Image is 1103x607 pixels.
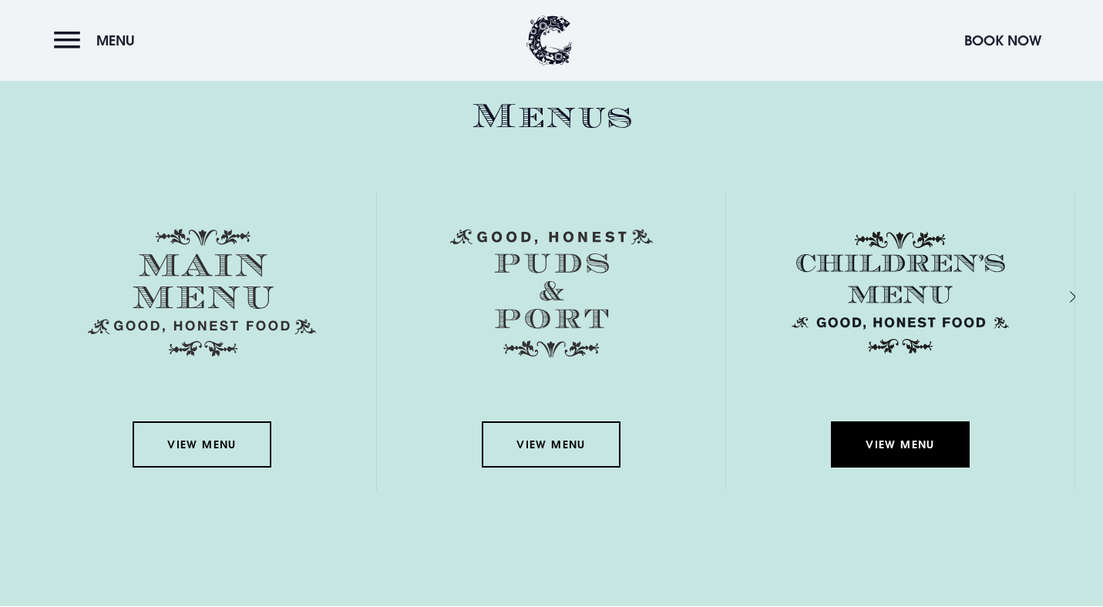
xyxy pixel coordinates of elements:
a: View Menu [133,421,271,468]
div: Next slide [1049,285,1064,307]
img: Childrens Menu 1 [786,229,1014,357]
img: Menu main menu [88,229,316,357]
a: View Menu [831,421,970,468]
span: Menu [96,32,135,49]
button: Book Now [957,24,1049,57]
img: Clandeboye Lodge [526,15,573,65]
h2: Menus [28,96,1075,137]
button: Menu [54,24,143,57]
img: Menu puds and port [450,229,653,358]
a: View Menu [482,421,620,468]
